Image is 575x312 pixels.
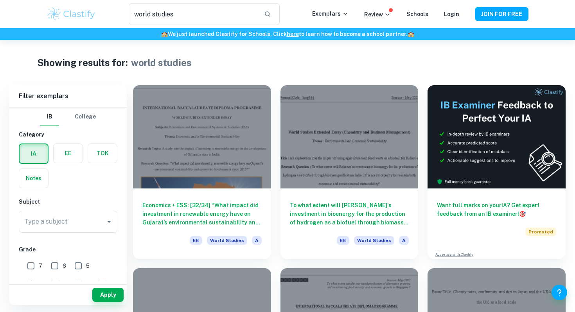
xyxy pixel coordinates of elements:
p: Exemplars [312,9,349,18]
span: Promoted [525,228,556,236]
img: Clastify logo [47,6,96,22]
button: IA [20,144,48,163]
button: Notes [19,169,48,188]
h6: Subject [19,197,117,206]
span: EE [190,236,202,245]
span: World Studies [354,236,394,245]
h6: Economics + ESS: [32/34] “What impact did investment in renewable energy have on Gujarat’s enviro... [142,201,262,227]
a: Economics + ESS: [32/34] “What impact did investment in renewable energy have on Gujarat’s enviro... [133,85,271,259]
span: World Studies [207,236,247,245]
h1: world studies [131,56,192,70]
a: Login [444,11,459,17]
span: 6 [63,262,66,270]
span: 🏫 [408,31,414,37]
h1: Showing results for: [37,56,128,70]
a: Advertise with Clastify [435,252,473,257]
div: Filter type choice [40,108,96,126]
span: 🎯 [519,211,526,217]
input: Search for any exemplars... [129,3,258,25]
span: 5 [86,262,90,270]
span: A [252,236,262,245]
button: IB [40,108,59,126]
h6: Want full marks on your IA ? Get expert feedback from an IB examiner! [437,201,556,218]
h6: To what extent will [PERSON_NAME]'s investment in bioenergy for the production of hydrogen as a b... [290,201,409,227]
span: EE [337,236,349,245]
span: 3 [63,280,66,289]
span: 7 [39,262,42,270]
span: 2 [86,280,90,289]
span: 4 [39,280,43,289]
h6: Category [19,130,117,139]
span: 🏫 [161,31,168,37]
p: Review [364,10,391,19]
a: here [287,31,299,37]
button: Help and Feedback [552,285,567,300]
button: College [75,108,96,126]
span: 1 [110,280,112,289]
h6: We just launched Clastify for Schools. Click to learn how to become a school partner. [2,30,573,38]
button: Open [104,216,115,227]
button: TOK [88,144,117,163]
span: A [399,236,409,245]
a: Schools [406,11,428,17]
h6: Grade [19,245,117,254]
h6: Filter exemplars [9,85,127,107]
a: To what extent will [PERSON_NAME]'s investment in bioenergy for the production of hydrogen as a b... [280,85,419,259]
button: Apply [92,288,124,302]
img: Thumbnail [428,85,566,188]
button: EE [54,144,83,163]
a: Want full marks on yourIA? Get expert feedback from an IB examiner!PromotedAdvertise with Clastify [428,85,566,259]
button: JOIN FOR FREE [475,7,528,21]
